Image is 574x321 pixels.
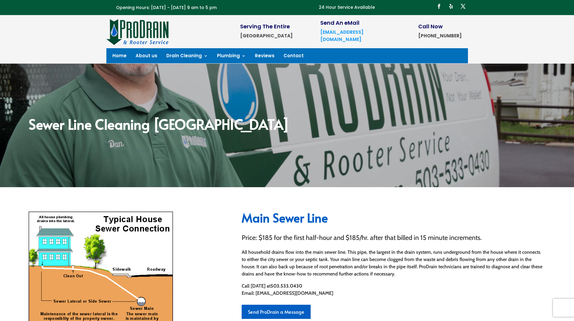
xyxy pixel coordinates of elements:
a: [EMAIL_ADDRESS][DOMAIN_NAME] [320,29,363,42]
a: Send ProDrain a Message [242,305,311,319]
span: Main Sewer Line [242,209,328,226]
h3: Price: $185 for the first half-hour and $185/hr. after that billed in 15 minute increments. [242,234,545,244]
span: Call Now [418,23,443,30]
span: Email: [EMAIL_ADDRESS][DOMAIN_NAME] [242,290,333,296]
h2: Sewer Line Cleaning [GEOGRAPHIC_DATA] [29,117,545,134]
a: Follow on Facebook [434,2,444,11]
span: Call [DATE] at [242,283,271,289]
a: Reviews [255,54,274,60]
a: Follow on X [458,2,468,11]
span: Opening Hours: [DATE] - [DATE] 9 am to 5 pm [116,5,217,11]
img: site-logo-100h [106,18,169,45]
a: Drain Cleaning [166,54,208,60]
a: Contact [284,54,304,60]
a: About us [136,54,157,60]
span: Serving The Entire [240,23,290,30]
a: Plumbing [217,54,246,60]
p: All household drains flow into the main sewer line. This pipe, the largest in the drain system, r... [242,249,545,278]
span: Send An eMail [320,19,359,27]
p: 24 Hour Service Available [319,4,375,11]
a: Home [112,54,127,60]
a: Follow on Yelp [446,2,456,11]
strong: [PHONE_NUMBER] [418,33,462,39]
strong: [GEOGRAPHIC_DATA] [240,33,293,39]
strong: 503.533.0430 [271,283,302,289]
